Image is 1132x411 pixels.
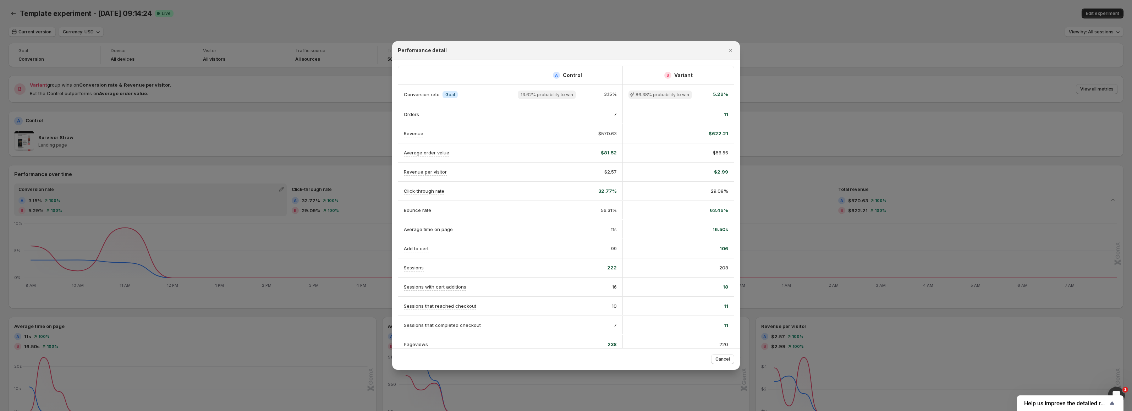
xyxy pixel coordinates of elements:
[612,302,617,309] span: 10
[604,91,617,99] span: 3.15%
[1024,400,1108,407] span: Help us improve the detailed report for A/B campaigns
[404,149,449,156] p: Average order value
[521,92,573,98] span: 13.62% probability to win
[563,72,582,79] h2: Control
[713,149,728,156] span: $56.56
[674,72,693,79] h2: Variant
[122,11,135,24] div: Close
[404,187,444,194] p: Click-through rate
[7,94,134,120] div: Profile image for Antonyvariation b is a copied product. Or does it use only the template without...
[611,226,617,233] span: 11s
[614,111,617,118] span: 7
[404,207,431,214] p: Bounce rate
[404,226,453,233] p: Average time on page
[720,245,728,252] span: 106
[14,62,128,75] p: How can we help?
[404,111,419,118] p: Orders
[404,283,466,290] p: Sessions with cart additions
[404,130,423,137] p: Revenue
[27,239,43,244] span: Home
[608,341,617,348] span: 238
[71,221,142,250] button: Messages
[614,322,617,329] span: 7
[404,245,429,252] p: Add to cart
[598,130,617,137] span: $570.63
[1108,387,1125,404] iframe: Intercom live chat
[601,207,617,214] span: 56.31%
[666,73,669,77] h2: B
[14,11,28,26] img: Profile image for Antony
[1122,387,1128,393] span: 1
[404,264,424,271] p: Sessions
[713,91,728,99] span: 5.29%
[726,45,736,55] button: Close
[404,91,440,98] p: Conversion rate
[555,73,558,77] h2: A
[1024,399,1116,407] button: Show survey - Help us improve the detailed report for A/B campaigns
[404,341,428,348] p: Pageviews
[445,92,455,98] span: Goal
[715,356,730,362] span: Cancel
[710,207,728,214] span: 63.46%
[398,47,447,54] h2: Performance detail
[719,341,728,348] span: 220
[724,302,728,309] span: 11
[636,92,689,98] span: 86.38% probability to win
[713,226,728,233] span: 16.50s
[607,264,617,271] span: 222
[97,107,117,115] div: • 2h ago
[611,245,617,252] span: 99
[7,83,135,121] div: Recent messageProfile image for Antonyvariation b is a copied product. Or does it use only the te...
[32,100,242,106] span: variation b is a copied product. Or does it use only the template without the product
[404,168,447,175] p: Revenue per visitor
[709,130,728,137] span: $622.21
[604,168,617,175] span: $2.57
[94,239,119,244] span: Messages
[404,302,476,309] p: Sessions that reached checkout
[601,149,617,156] span: $81.52
[32,107,95,115] div: GemX: CRO & A/B Testing
[724,322,728,329] span: 11
[719,264,728,271] span: 208
[723,283,728,290] span: 18
[612,283,617,290] span: 16
[711,354,734,364] button: Cancel
[714,168,728,175] span: $2.99
[724,111,728,118] span: 11
[598,187,617,194] span: 32.77%
[404,322,481,329] p: Sessions that completed checkout
[15,100,29,114] img: Profile image for Antony
[15,89,127,97] div: Recent message
[14,50,128,62] p: Hi [PERSON_NAME]
[711,187,728,194] span: 29.09%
